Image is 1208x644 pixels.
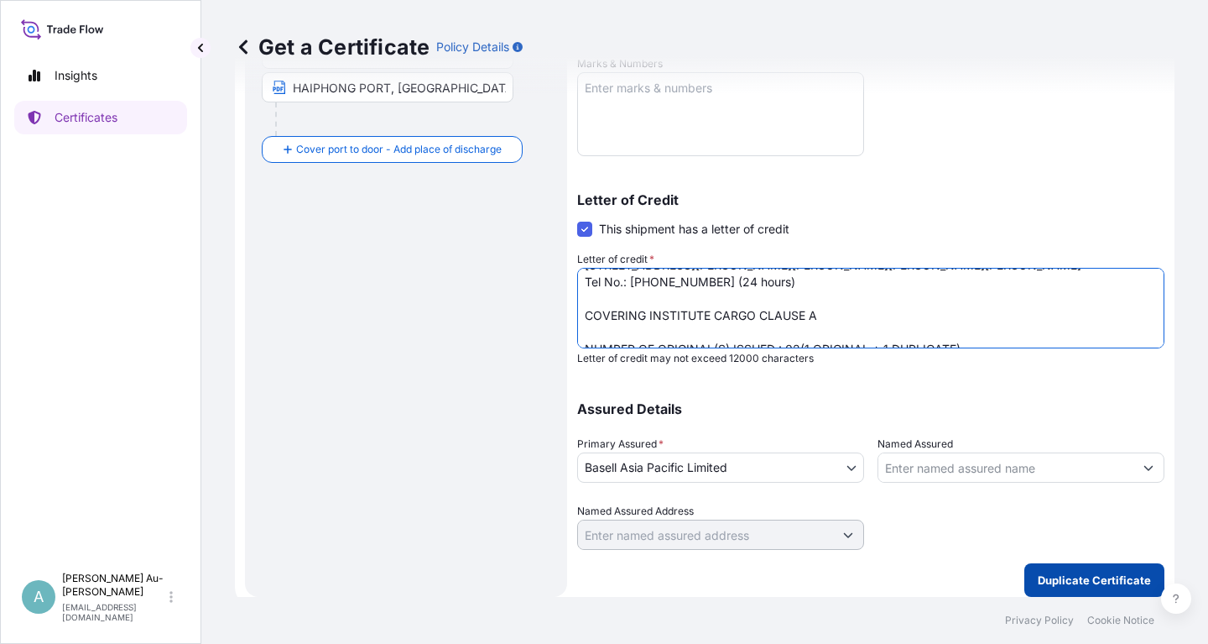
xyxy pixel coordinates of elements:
span: This shipment has a letter of credit [599,221,789,238]
p: Letter of Credit [577,193,1164,207]
a: Insights [14,59,187,92]
textarea: LC NUMBER 250804B48LA98599 DATED 250804 IN NEGOTIABLE FORM, CLAIMS PAYABLE IN [GEOGRAPHIC_DATA] B... [577,268,1164,348]
p: Insights [55,67,97,84]
p: Duplicate Certificate [1038,572,1151,589]
button: Show suggestions [1133,453,1164,483]
span: Basell Asia Pacific Limited [585,459,727,476]
label: Named Assured Address [577,503,694,520]
input: Assured Name [878,453,1133,483]
p: Assured Details [577,402,1164,416]
p: Certificates [55,109,117,126]
p: Policy Details [436,39,509,55]
p: Get a Certificate [235,34,430,60]
a: Cookie Notice [1087,614,1154,627]
span: Cover port to door - Add place of discharge [296,141,502,158]
p: [PERSON_NAME] Au-[PERSON_NAME] [62,572,166,599]
p: Letter of credit may not exceed 12000 characters [577,352,1164,365]
button: Duplicate Certificate [1024,563,1164,597]
a: Certificates [14,101,187,134]
button: Show suggestions [833,520,863,550]
span: Primary Assured [577,436,664,453]
a: Privacy Policy [1005,614,1074,627]
label: Named Assured [877,436,953,453]
span: A [34,589,44,605]
button: Basell Asia Pacific Limited [577,453,864,483]
p: [EMAIL_ADDRESS][DOMAIN_NAME] [62,602,166,622]
button: Cover port to door - Add place of discharge [262,136,523,163]
label: Letter of credit [577,251,654,268]
input: Named Assured Address [578,520,833,550]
